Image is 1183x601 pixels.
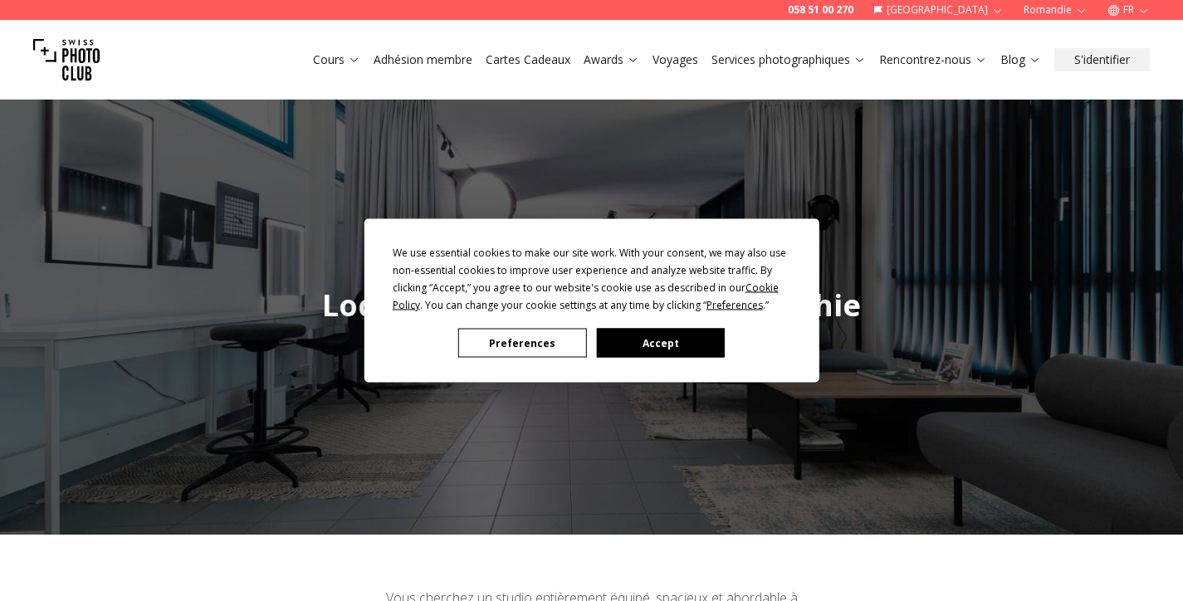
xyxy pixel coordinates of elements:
[596,329,724,358] button: Accept
[364,219,819,383] div: Cookie Consent Prompt
[458,329,586,358] button: Preferences
[706,298,763,312] span: Preferences
[393,244,791,314] div: We use essential cookies to make our site work. With your consent, we may also use non-essential ...
[393,281,779,312] span: Cookie Policy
